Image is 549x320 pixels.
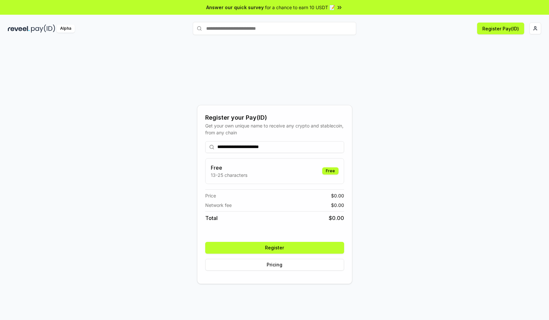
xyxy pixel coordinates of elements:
img: pay_id [31,25,55,33]
span: Total [205,214,218,222]
div: Alpha [57,25,75,33]
p: 13-25 characters [211,172,247,178]
img: reveel_dark [8,25,30,33]
div: Free [322,167,339,175]
span: for a chance to earn 10 USDT 📝 [265,4,335,11]
span: $ 0.00 [331,192,344,199]
span: $ 0.00 [329,214,344,222]
span: $ 0.00 [331,202,344,209]
span: Answer our quick survey [206,4,264,11]
div: Get your own unique name to receive any crypto and stablecoin, from any chain [205,122,344,136]
span: Network fee [205,202,232,209]
button: Pricing [205,259,344,271]
span: Price [205,192,216,199]
div: Register your Pay(ID) [205,113,344,122]
h3: Free [211,164,247,172]
button: Register Pay(ID) [477,23,524,34]
button: Register [205,242,344,254]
